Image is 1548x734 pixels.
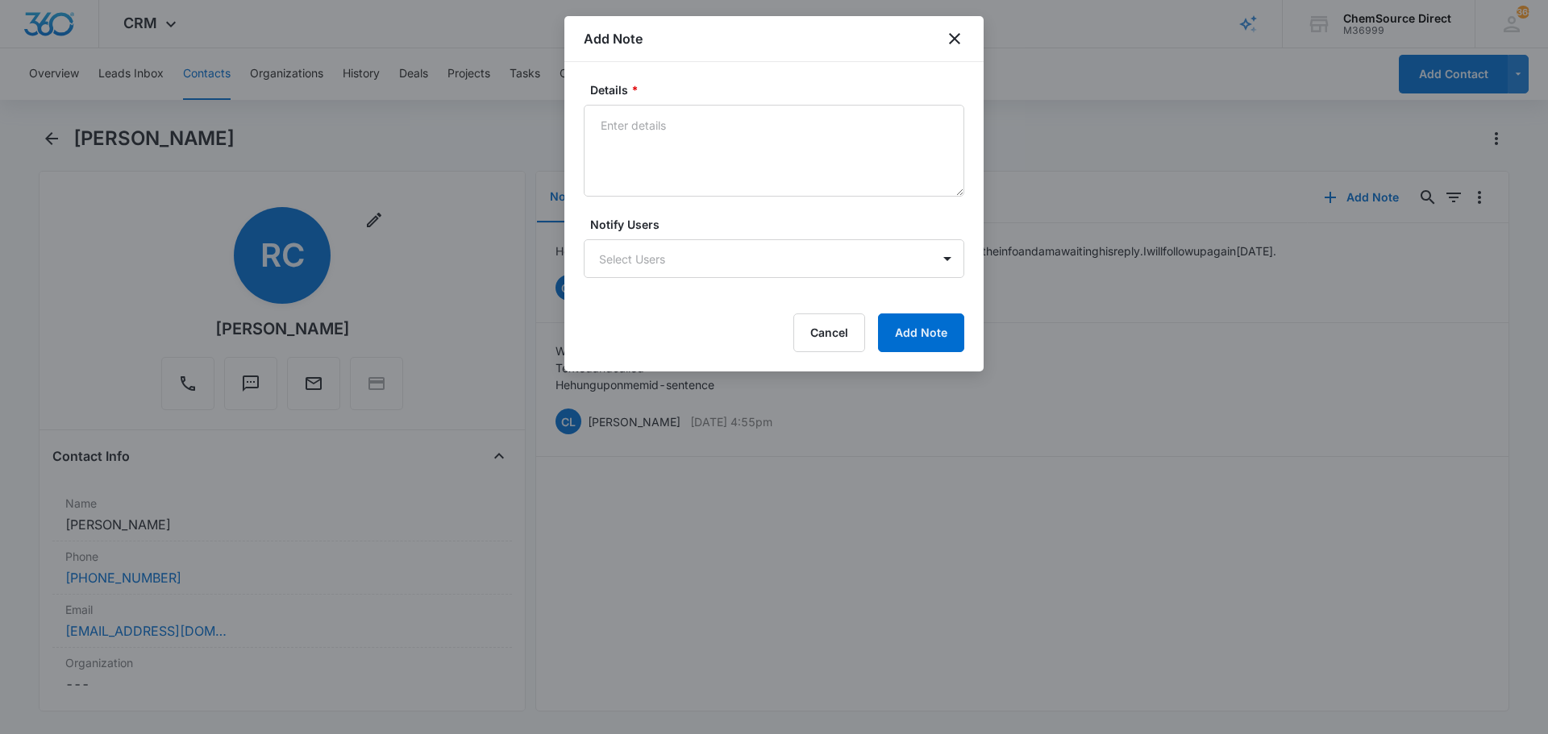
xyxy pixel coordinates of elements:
button: Cancel [793,313,865,352]
label: Details [590,81,971,98]
h1: Add Note [584,29,643,48]
button: Add Note [878,313,964,352]
button: close [945,29,964,48]
label: Notify Users [590,216,971,233]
